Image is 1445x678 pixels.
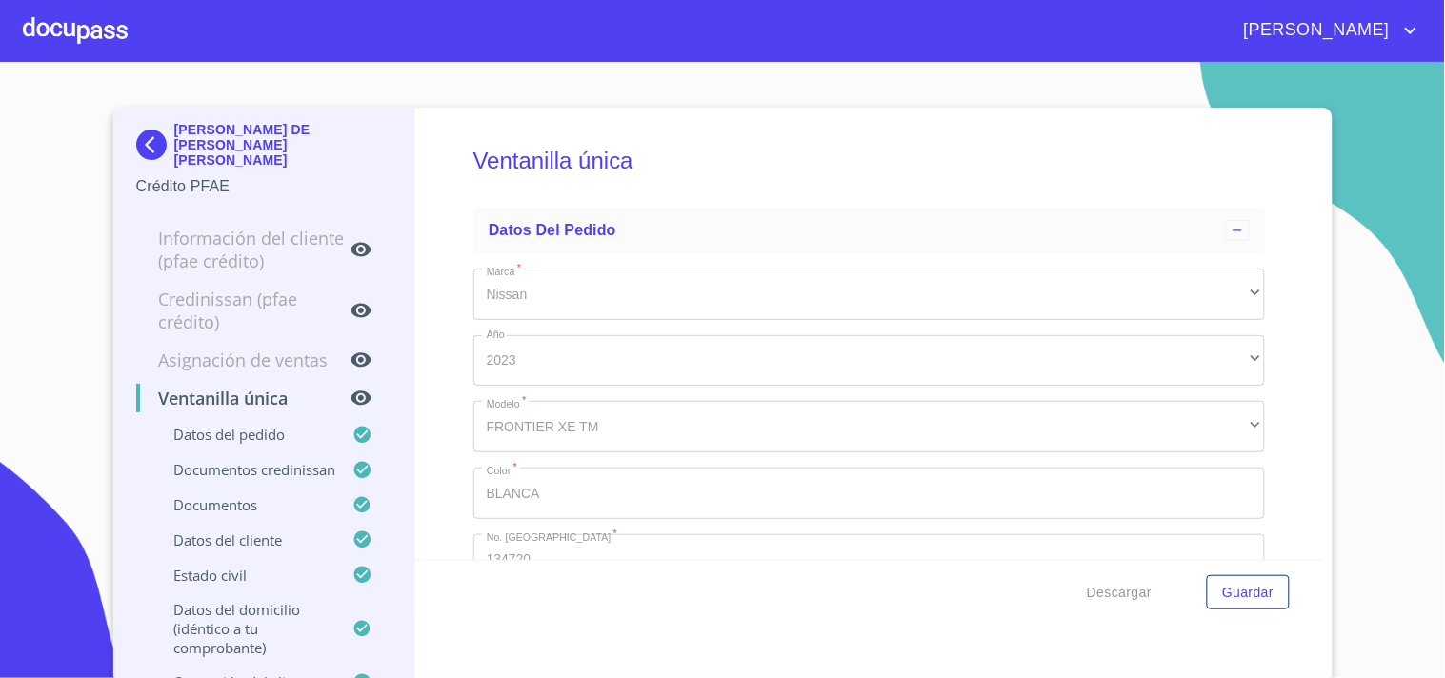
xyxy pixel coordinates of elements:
[136,566,353,585] p: Estado civil
[473,122,1265,200] h5: Ventanilla única
[1087,581,1152,605] span: Descargar
[136,130,174,160] img: Docupass spot blue
[136,495,353,514] p: Documentos
[174,122,392,168] p: [PERSON_NAME] DE [PERSON_NAME] [PERSON_NAME]
[136,530,353,549] p: Datos del cliente
[1207,575,1289,610] button: Guardar
[473,208,1265,253] div: Datos del pedido
[136,387,351,409] p: Ventanilla única
[473,335,1265,387] div: 2023
[136,460,353,479] p: Documentos CrediNissan
[136,175,392,198] p: Crédito PFAE
[1230,15,1422,46] button: account of current user
[136,349,351,371] p: Asignación de Ventas
[473,401,1265,452] div: FRONTIER XE TM
[489,222,616,238] span: Datos del pedido
[1079,575,1159,610] button: Descargar
[136,227,351,272] p: Información del cliente (PFAE crédito)
[473,269,1265,320] div: Nissan
[136,122,392,175] div: [PERSON_NAME] DE [PERSON_NAME] [PERSON_NAME]
[1230,15,1399,46] span: [PERSON_NAME]
[136,600,353,657] p: Datos del domicilio (idéntico a tu comprobante)
[136,425,353,444] p: Datos del pedido
[1222,581,1274,605] span: Guardar
[136,288,351,333] p: Credinissan (PFAE crédito)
